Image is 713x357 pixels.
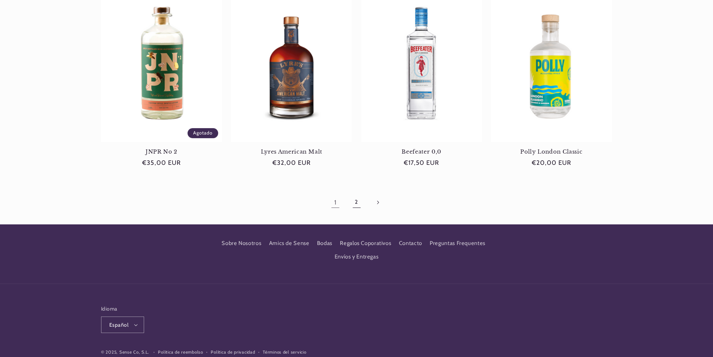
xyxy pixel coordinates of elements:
a: Preguntas Frequentes [430,236,485,250]
a: Beefeater 0,0 [361,148,482,155]
a: Amics de Sense [269,236,310,250]
small: © 2025, Sense Co, S.L. [101,350,149,355]
a: Contacto [399,236,422,250]
span: Español [109,321,128,329]
a: Política de privacidad [211,349,255,356]
a: Polly London Classic [491,148,612,155]
a: Lyres American Malt [231,148,352,155]
a: Sobre Nosotros [222,239,261,250]
nav: Paginación [101,194,612,211]
a: Página 2 [348,194,365,211]
a: Términos del servicio [263,349,306,356]
a: Página 1 [327,194,344,211]
a: Política de reembolso [158,349,203,356]
a: Bodas [317,236,332,250]
a: JNPR No 2 [101,148,222,155]
a: Página siguiente [369,194,386,211]
button: Español [101,317,144,333]
h2: Idioma [101,305,144,312]
a: Regalos Coporativos [340,236,391,250]
a: Envíos y Entregas [335,250,379,264]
